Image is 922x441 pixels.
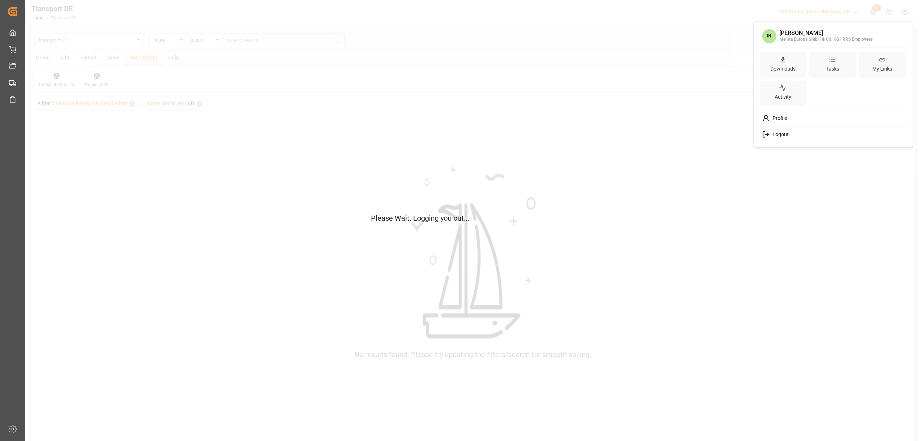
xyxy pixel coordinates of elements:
span: IN [762,29,776,43]
div: Downloads [769,63,797,74]
div: Activity [773,92,793,102]
span: Profile [770,115,787,122]
span: Logout [770,131,789,138]
div: Tasks [825,63,841,74]
div: Melitta Europa GmbH & Co. KG | RRS Employees [779,36,873,42]
div: My Links [871,63,894,74]
div: [PERSON_NAME] [779,30,873,36]
p: Please Wait. Logging you out... [371,213,551,224]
